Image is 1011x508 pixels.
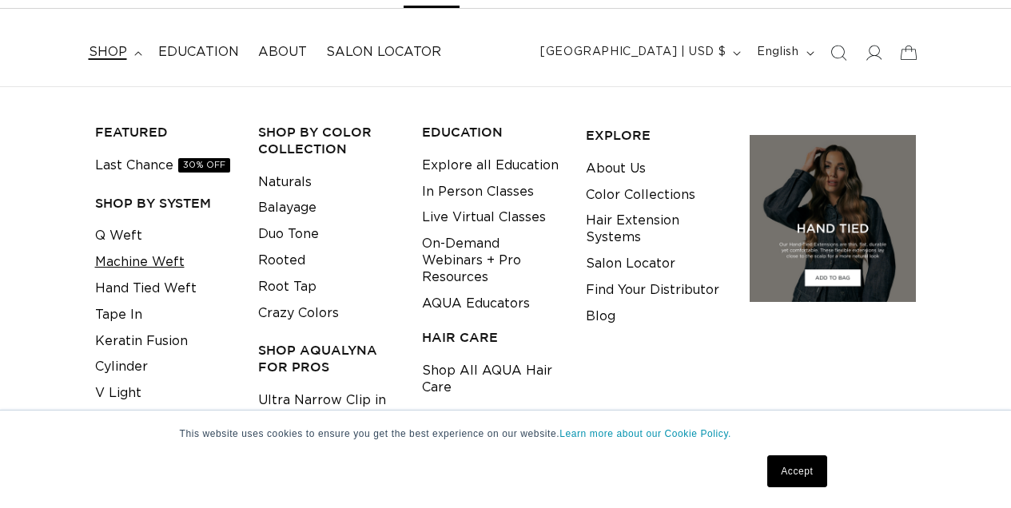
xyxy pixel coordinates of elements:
[258,195,316,221] a: Balayage
[767,455,826,487] a: Accept
[422,124,561,141] h3: EDUCATION
[422,358,561,401] a: Shop All AQUA Hair Care
[531,38,747,68] button: [GEOGRAPHIC_DATA] | USD $
[586,277,719,304] a: Find Your Distributor
[258,169,312,196] a: Naturals
[95,223,142,249] a: Q Weft
[258,44,307,61] span: About
[178,158,230,173] span: 30% OFF
[821,35,856,70] summary: Search
[422,291,530,317] a: AQUA Educators
[258,387,397,431] a: Ultra Narrow Clip in Extensions
[79,34,149,70] summary: shop
[149,34,249,70] a: Education
[586,127,725,144] h3: EXPLORE
[747,38,820,68] button: English
[422,153,559,179] a: Explore all Education
[95,153,230,179] a: Last Chance30% OFF
[180,427,832,441] p: This website uses cookies to ensure you get the best experience on our website.
[422,204,546,231] a: Live Virtual Classes
[422,231,561,290] a: On-Demand Webinars + Pro Resources
[95,195,234,212] h3: SHOP BY SYSTEM
[95,276,197,302] a: Hand Tied Weft
[258,274,316,300] a: Root Tap
[249,34,316,70] a: About
[586,304,615,330] a: Blog
[757,44,798,61] span: English
[559,428,731,439] a: Learn more about our Cookie Policy.
[158,44,239,61] span: Education
[586,208,725,251] a: Hair Extension Systems
[95,124,234,141] h3: FEATURED
[586,182,695,208] a: Color Collections
[422,179,534,205] a: In Person Classes
[95,354,148,380] a: Cylinder
[258,248,305,274] a: Rooted
[258,124,397,157] h3: Shop by Color Collection
[316,34,451,70] a: Salon Locator
[95,328,188,355] a: Keratin Fusion
[586,251,675,277] a: Salon Locator
[540,44,726,61] span: [GEOGRAPHIC_DATA] | USD $
[326,44,441,61] span: Salon Locator
[95,249,185,276] a: Machine Weft
[95,380,141,407] a: V Light
[422,329,561,346] h3: HAIR CARE
[258,300,339,327] a: Crazy Colors
[89,44,127,61] span: shop
[95,302,142,328] a: Tape In
[258,342,397,375] h3: Shop AquaLyna for Pros
[258,221,319,248] a: Duo Tone
[586,156,646,182] a: About Us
